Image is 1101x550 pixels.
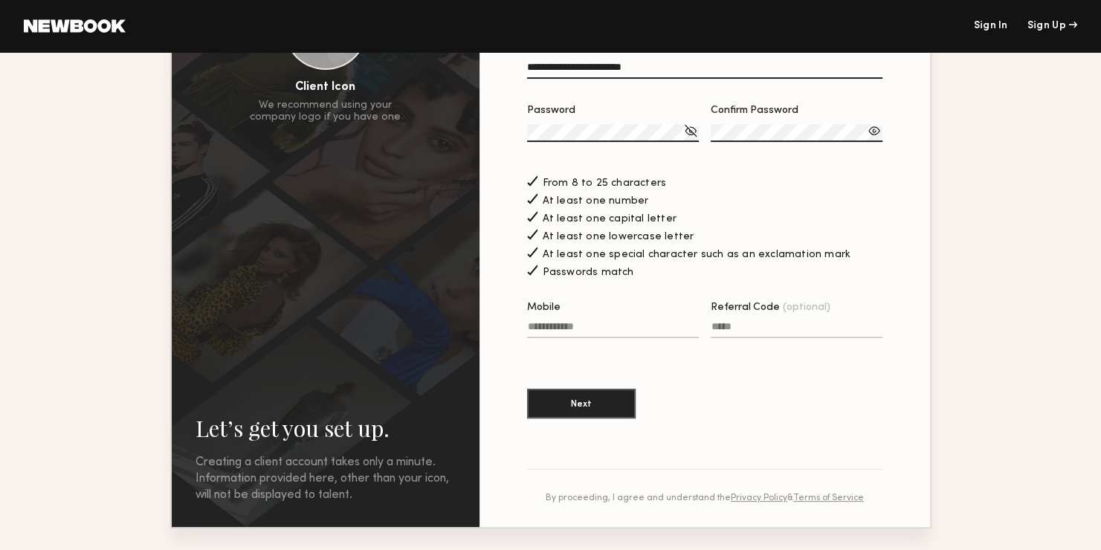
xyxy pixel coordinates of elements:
div: Confirm Password [711,106,882,116]
div: We recommend using your company logo if you have one [250,100,401,123]
span: At least one lowercase letter [543,232,694,242]
input: Mobile [527,321,699,338]
div: Password [527,106,699,116]
a: Privacy Policy [731,494,787,502]
span: From 8 to 25 characters [543,178,667,189]
button: Next [527,389,636,418]
span: (optional) [783,302,830,313]
div: Referral Code [711,302,882,313]
input: Confirm Password [711,124,882,142]
input: Referral Code(optional) [711,321,882,338]
div: By proceeding, I agree and understand the & [527,494,883,503]
span: At least one number [543,196,649,207]
input: Email [527,62,883,79]
div: Client Icon [295,82,355,94]
a: Terms of Service [793,494,864,502]
div: Mobile [527,302,699,313]
input: Password [527,124,699,142]
div: Sign Up [1027,21,1077,31]
div: Creating a client account takes only a minute. Information provided here, other than your icon, w... [196,455,456,503]
h2: Let’s get you set up. [196,413,456,443]
span: At least one capital letter [543,214,677,224]
span: Passwords match [543,268,634,278]
span: At least one special character such as an exclamation mark [543,250,851,260]
a: Sign In [973,21,1007,31]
